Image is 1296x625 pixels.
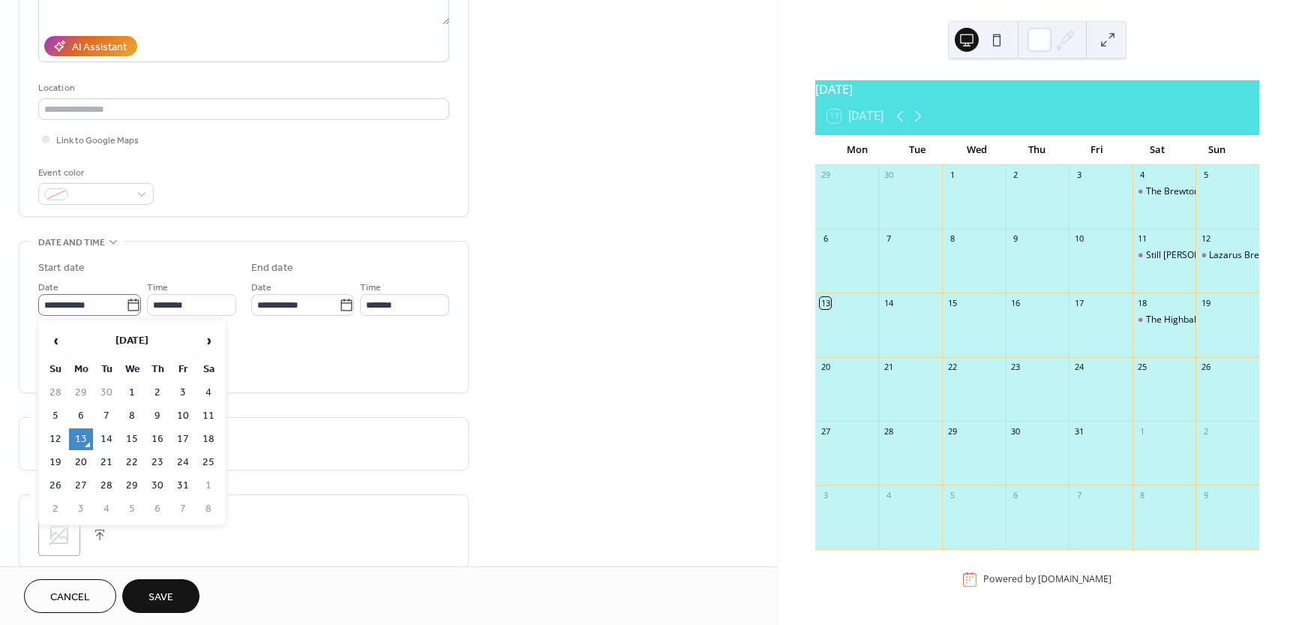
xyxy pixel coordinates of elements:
div: 31 [1073,425,1084,437]
div: 16 [1010,297,1021,308]
div: 15 [946,297,958,308]
td: 4 [94,498,118,520]
div: 7 [883,233,894,245]
div: 25 [1137,362,1148,373]
span: Save [148,590,173,605]
td: 7 [94,405,118,427]
div: 29 [946,425,958,437]
div: Thu [1007,135,1067,165]
td: 3 [171,382,195,404]
td: 30 [94,382,118,404]
div: 3 [820,489,831,500]
td: 17 [171,428,195,450]
td: 2 [43,498,67,520]
td: 16 [145,428,169,450]
div: 20 [820,362,831,373]
div: 4 [883,489,894,500]
td: 29 [69,382,93,404]
span: ‹ [44,326,67,356]
td: 14 [94,428,118,450]
div: 14 [883,297,894,308]
td: 8 [120,405,144,427]
td: 28 [94,475,118,497]
div: 11 [1137,233,1148,245]
td: 6 [69,405,93,427]
div: 2 [1200,425,1211,437]
th: Fr [171,359,195,380]
th: Sa [196,359,220,380]
td: 29 [120,475,144,497]
td: 9 [145,405,169,427]
td: 26 [43,475,67,497]
td: 21 [94,452,118,473]
div: 22 [946,362,958,373]
div: [DATE] [815,80,1259,98]
td: 12 [43,428,67,450]
div: 10 [1073,233,1084,245]
div: 4 [1137,170,1148,181]
td: 5 [120,498,144,520]
div: Mon [827,135,887,165]
span: Cancel [50,590,90,605]
div: 1 [946,170,958,181]
button: Save [122,579,199,613]
div: 5 [1200,170,1211,181]
span: › [197,326,220,356]
td: 6 [145,498,169,520]
div: 28 [883,425,894,437]
div: The Highball [1146,314,1198,326]
div: 27 [820,425,831,437]
div: 6 [1010,489,1021,500]
button: Cancel [24,579,116,613]
div: 7 [1073,489,1084,500]
td: 2 [145,382,169,404]
td: 20 [69,452,93,473]
td: 23 [145,452,169,473]
div: Start date [38,260,85,276]
a: [DOMAIN_NAME] [1038,573,1111,586]
div: Still [PERSON_NAME] [1146,249,1234,262]
div: 23 [1010,362,1021,373]
td: 22 [120,452,144,473]
td: 25 [196,452,220,473]
td: 1 [120,382,144,404]
td: 24 [171,452,195,473]
th: Tu [94,359,118,380]
div: Sun [1187,135,1247,165]
td: 30 [145,475,169,497]
td: 1 [196,475,220,497]
div: Lazarus Brewing [1209,249,1279,262]
span: Date [38,280,58,296]
div: 12 [1200,233,1211,245]
div: 3 [1073,170,1084,181]
span: Date [251,280,271,296]
div: Location [38,80,446,96]
button: AI Assistant [44,36,137,56]
div: 8 [1137,489,1148,500]
td: 27 [69,475,93,497]
th: Su [43,359,67,380]
td: 8 [196,498,220,520]
div: Powered by [983,573,1111,586]
div: Tue [887,135,947,165]
div: 1 [1137,425,1148,437]
td: 3 [69,498,93,520]
div: 9 [1200,489,1211,500]
div: 8 [946,233,958,245]
td: 11 [196,405,220,427]
td: 18 [196,428,220,450]
div: Fri [1067,135,1127,165]
th: We [120,359,144,380]
td: 31 [171,475,195,497]
th: Mo [69,359,93,380]
div: 17 [1073,297,1084,308]
div: 30 [883,170,894,181]
div: 9 [1010,233,1021,245]
div: 5 [946,489,958,500]
div: 6 [820,233,831,245]
td: 19 [43,452,67,473]
td: 28 [43,382,67,404]
span: Date and time [38,235,105,251]
div: End date [251,260,293,276]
